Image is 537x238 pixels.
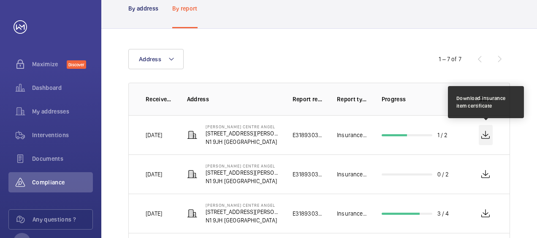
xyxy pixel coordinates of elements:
[206,168,279,177] p: [STREET_ADDRESS][PERSON_NAME]
[32,154,93,163] span: Documents
[337,209,368,218] p: Insurance Co.
[293,131,324,139] p: E31893031495
[293,95,324,103] p: Report reference
[437,170,449,178] p: 0 / 2
[32,131,93,139] span: Interventions
[146,95,174,103] p: Received on
[206,177,279,185] p: N1 9JH [GEOGRAPHIC_DATA]
[206,163,279,168] p: [PERSON_NAME] Centre Angel
[139,56,161,62] span: Address
[206,216,279,224] p: N1 9JH [GEOGRAPHIC_DATA]
[128,49,184,69] button: Address
[437,131,448,139] p: 1 / 2
[206,208,279,216] p: [STREET_ADDRESS][PERSON_NAME]
[67,60,86,69] span: Discover
[33,215,92,224] span: Any questions ?
[337,131,368,139] p: Insurance Co.
[293,170,324,178] p: E31893031494
[293,209,324,218] p: E31893030750
[456,95,515,110] div: Download insurance item certificate
[206,203,279,208] p: [PERSON_NAME] Centre Angel
[206,138,279,146] p: N1 9JH [GEOGRAPHIC_DATA]
[382,95,465,103] p: Progress
[32,84,93,92] span: Dashboard
[128,4,159,13] p: By address
[187,95,279,103] p: Address
[146,131,162,139] p: [DATE]
[32,107,93,116] span: My addresses
[206,124,279,129] p: [PERSON_NAME] Centre Angel
[437,209,449,218] p: 3 / 4
[32,60,67,68] span: Maximize
[32,178,93,187] span: Compliance
[337,170,368,178] p: Insurance Co.
[146,170,162,178] p: [DATE]
[146,209,162,218] p: [DATE]
[206,129,279,138] p: [STREET_ADDRESS][PERSON_NAME]
[337,95,368,103] p: Report type
[439,55,461,63] div: 1 – 7 of 7
[172,4,198,13] p: By report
